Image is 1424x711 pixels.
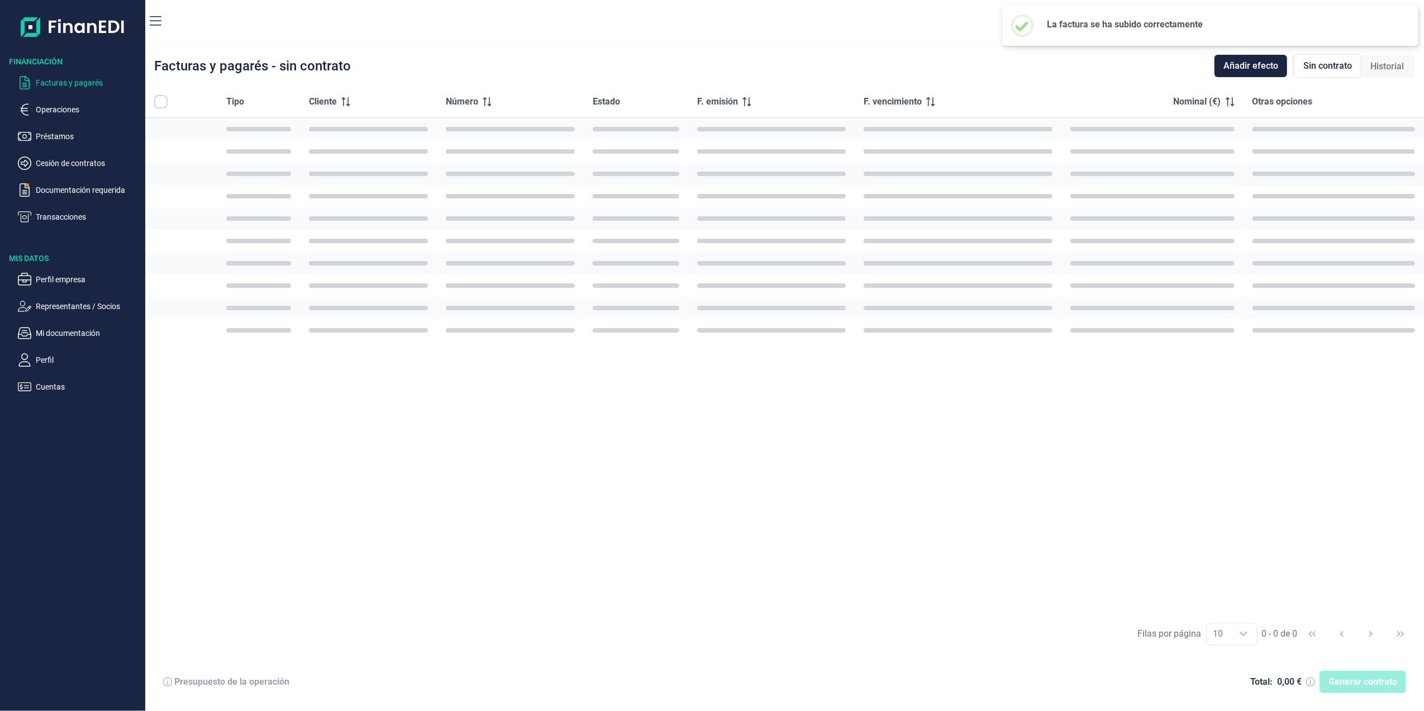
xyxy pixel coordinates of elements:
[18,103,141,116] button: Operaciones
[1387,620,1414,647] button: Last Page
[18,183,141,197] button: Documentación requerida
[18,300,141,313] button: Representantes / Socios
[1262,629,1298,638] span: 0 - 0 de 0
[18,210,141,224] button: Transacciones
[36,210,141,224] p: Transacciones
[154,95,168,108] div: All items unselected
[154,59,351,73] div: Facturas y pagarés - sin contrato
[593,95,620,108] span: Estado
[18,326,141,340] button: Mi documentación
[36,326,141,340] p: Mi documentación
[36,76,141,89] p: Facturas y pagarés
[18,353,141,367] button: Perfil
[18,380,141,394] button: Cuentas
[1361,55,1413,78] div: Historial
[18,273,141,286] button: Perfil empresa
[174,676,289,688] div: Presupuesto de la operación
[226,95,244,108] span: Tipo
[1299,620,1326,647] button: First Page
[1250,676,1273,688] div: Total:
[1328,620,1355,647] button: Previous Page
[36,157,141,170] p: Cesión de contratos
[446,95,478,108] span: Número
[36,183,141,197] p: Documentación requerida
[18,76,141,89] button: Facturas y pagarés
[36,300,141,313] p: Representantes / Socios
[864,95,922,108] span: F. vencimiento
[1047,19,1401,30] h2: La factura se ha subido correctamente
[18,130,141,143] button: Préstamos
[36,273,141,286] p: Perfil empresa
[1358,620,1384,647] button: Next Page
[1303,59,1352,73] span: Sin contrato
[1294,54,1361,78] div: Sin contrato
[1138,627,1202,641] div: Filas por página
[21,9,125,45] img: Logo de aplicación
[1252,95,1313,108] span: Otras opciones
[1223,59,1278,73] span: Añadir efecto
[36,103,141,116] p: Operaciones
[36,380,141,394] p: Cuentas
[1230,623,1257,644] div: Choose
[36,353,141,367] p: Perfil
[309,95,337,108] span: Cliente
[36,130,141,143] p: Préstamos
[1174,95,1221,108] span: Nominal (€)
[18,157,141,170] button: Cesión de contratos
[1370,60,1404,73] span: Historial
[697,95,738,108] span: F. emisión
[1277,676,1302,688] div: 0,00 €
[1215,55,1287,77] button: Añadir efecto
